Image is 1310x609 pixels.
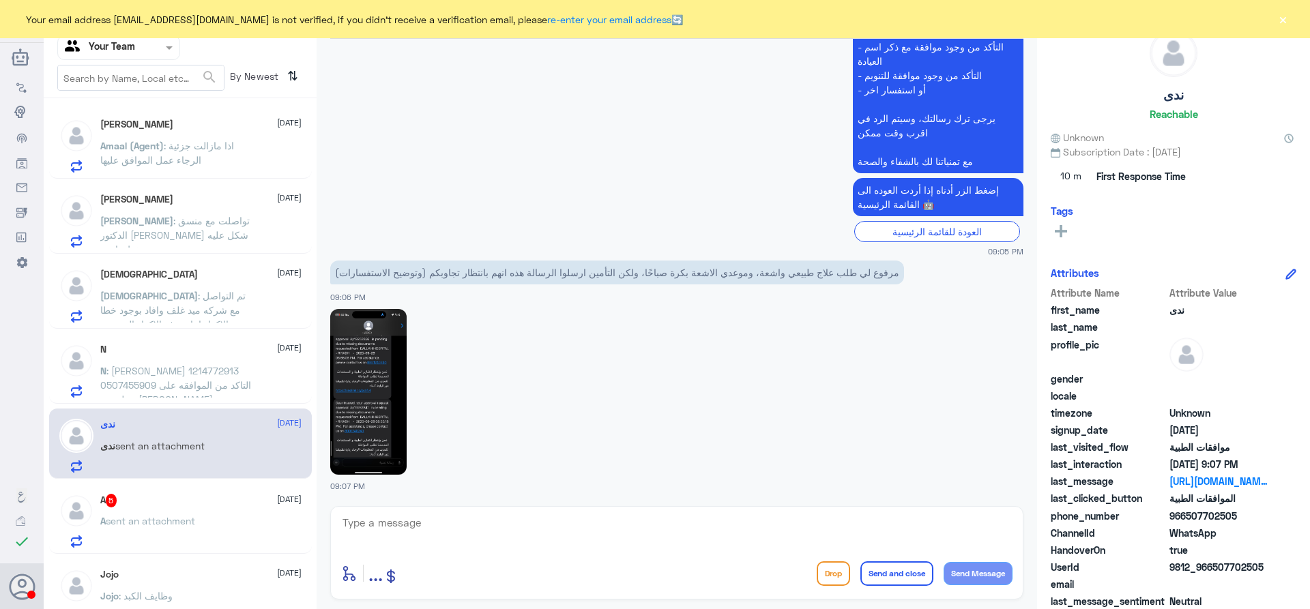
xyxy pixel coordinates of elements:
[1163,87,1184,103] h5: ندى
[1051,594,1167,608] span: last_message_sentiment
[368,558,383,589] button: ...
[201,69,218,85] span: search
[1051,423,1167,437] span: signup_date
[119,590,173,601] span: : وظايف الكبد
[1051,130,1104,145] span: Unknown
[1051,303,1167,317] span: first_name
[1169,526,1268,540] span: 2
[287,65,298,87] i: ⇅
[277,493,302,505] span: [DATE]
[1051,286,1167,300] span: Attribute Name
[26,12,683,27] span: Your email address [EMAIL_ADDRESS][DOMAIN_NAME] is not verified, if you didn't receive a verifica...
[1051,267,1099,279] h6: Attributes
[277,342,302,354] span: [DATE]
[106,515,195,526] span: sent an attachment
[854,221,1020,242] div: العودة للقائمة الرئيسية
[277,267,302,279] span: [DATE]
[1051,164,1092,189] span: 10 m
[100,494,117,507] h5: A
[1051,491,1167,505] span: last_clicked_button
[1169,286,1268,300] span: Attribute Value
[1051,577,1167,591] span: email
[224,65,282,92] span: By Newest
[1169,509,1268,523] span: 966507702505
[100,365,106,376] span: N
[1150,30,1197,76] img: defaultAdmin.png
[547,14,671,25] a: re-enter your email address
[1051,205,1073,217] h6: Tags
[1051,338,1167,369] span: profile_pic
[59,494,93,528] img: defaultAdmin.png
[59,119,93,153] img: defaultAdmin.png
[106,494,117,507] span: 5
[1169,560,1268,574] span: 9812_966507702505
[100,215,173,226] span: [PERSON_NAME]
[100,140,234,166] span: : اذا مازالت جزئية الرجاء عمل الموافق عليها
[1051,320,1167,334] span: last_name
[860,561,933,586] button: Send and close
[330,309,407,475] img: 1094737806200593.jpg
[100,269,198,280] h5: MOHAMMED
[1169,457,1268,471] span: 2025-09-28T18:07:00.073Z
[1051,560,1167,574] span: UserId
[100,290,198,301] span: [DEMOGRAPHIC_DATA]
[988,246,1023,257] span: 09:05 PM
[100,515,106,526] span: A
[100,215,250,255] span: : تواصلت مع منسق الدكتور [PERSON_NAME] شكل عليه ضغط ما يرد
[277,117,302,129] span: [DATE]
[330,293,366,301] span: 09:06 PM
[1169,372,1268,386] span: null
[330,481,365,490] span: 09:07 PM
[1051,543,1167,557] span: HandoverOn
[1169,577,1268,591] span: null
[1169,543,1268,557] span: true
[1169,406,1268,420] span: Unknown
[368,561,383,585] span: ...
[100,119,173,130] h5: Abu Leen Nj
[9,574,35,599] button: Avatar
[1051,457,1167,471] span: last_interaction
[1150,108,1198,120] h6: Reachable
[59,419,93,453] img: defaultAdmin.png
[1051,474,1167,488] span: last_message
[100,440,115,451] span: ندى
[100,140,164,151] span: Amaal (Agent)
[59,569,93,603] img: defaultAdmin.png
[201,66,218,89] button: search
[277,192,302,204] span: [DATE]
[1051,440,1167,454] span: last_visited_flow
[59,344,93,378] img: defaultAdmin.png
[14,533,30,550] i: check
[1169,474,1268,488] a: [URL][DOMAIN_NAME]
[115,440,205,451] span: sent an attachment
[853,178,1023,216] p: 28/9/2025, 9:05 PM
[100,194,173,205] h5: Abdulrahman
[100,590,119,601] span: Jojo
[277,417,302,429] span: [DATE]
[1169,594,1268,608] span: 0
[1169,303,1268,317] span: ندى
[1051,372,1167,386] span: gender
[944,562,1013,585] button: Send Message
[100,419,115,430] h5: ندى
[59,269,93,303] img: defaultAdmin.png
[1051,509,1167,523] span: phone_number
[1169,338,1204,372] img: defaultAdmin.png
[330,261,904,284] p: 28/9/2025, 9:06 PM
[1169,440,1268,454] span: موافقات الطبية
[1051,406,1167,420] span: timezone
[1276,12,1290,26] button: ×
[100,344,106,355] h5: N
[58,65,224,90] input: Search by Name, Local etc…
[1169,389,1268,403] span: null
[1169,491,1268,505] span: الموافقات الطبية
[277,567,302,579] span: [DATE]
[59,194,93,228] img: defaultAdmin.png
[1051,526,1167,540] span: ChannelId
[100,569,119,580] h5: Jojo
[100,365,251,405] span: : [PERSON_NAME] 1214772913 0507455909 التاكد من الموافقه على عمليه مع [PERSON_NAME]
[1051,145,1296,159] span: Subscription Date : [DATE]
[1096,169,1186,183] span: First Response Time
[1051,389,1167,403] span: locale
[1169,423,1268,437] span: 2024-11-10T14:21:49.01Z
